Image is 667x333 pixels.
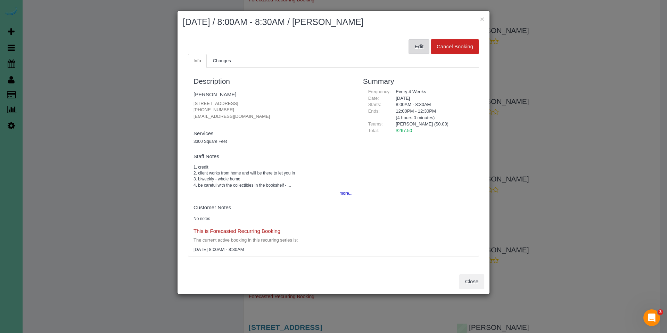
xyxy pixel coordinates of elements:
[396,128,412,133] span: $267.50
[390,89,474,95] div: Every 4 Weeks
[396,121,468,128] li: [PERSON_NAME] ($0.00)
[188,54,207,68] a: Info
[409,39,429,54] button: Edit
[193,205,353,211] h4: Customer Notes
[193,164,353,188] pre: 1. credit 2. client works from home and will be there to let you in 3. biweekly - whole home 4. b...
[368,89,391,94] span: Frequency:
[193,58,201,63] span: Info
[207,54,237,68] a: Changes
[368,102,381,107] span: Starts:
[363,77,474,85] h3: Summary
[368,128,379,133] span: Total:
[643,309,660,326] iframe: Intercom live chat
[459,274,484,289] button: Close
[658,309,663,315] span: 3
[390,95,474,102] div: [DATE]
[368,121,383,127] span: Teams:
[193,77,353,85] h3: Description
[368,96,379,101] span: Date:
[480,15,484,23] button: ×
[193,228,353,234] h4: This is Forecasted Recurring Booking
[193,237,353,244] p: The current active booking in this recurring series is:
[183,16,484,29] h2: [DATE] / 8:00AM - 8:30AM / [PERSON_NAME]
[431,39,479,54] button: Cancel Booking
[193,154,353,160] h4: Staff Notes
[335,188,352,198] button: more...
[193,216,353,222] pre: No notes
[193,247,244,252] span: [DATE] 8:00AM - 8:30AM
[193,131,353,137] h4: Services
[193,139,353,144] h5: 3300 Square Feet
[213,58,231,63] span: Changes
[390,101,474,108] div: 8:00AM - 8:30AM
[390,108,474,121] div: 12:00PM - 12:30PM (4 hours 0 minutes)
[193,91,236,97] a: [PERSON_NAME]
[368,108,380,114] span: Ends:
[193,100,353,120] p: [STREET_ADDRESS] [PHONE_NUMBER] [EMAIL_ADDRESS][DOMAIN_NAME]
